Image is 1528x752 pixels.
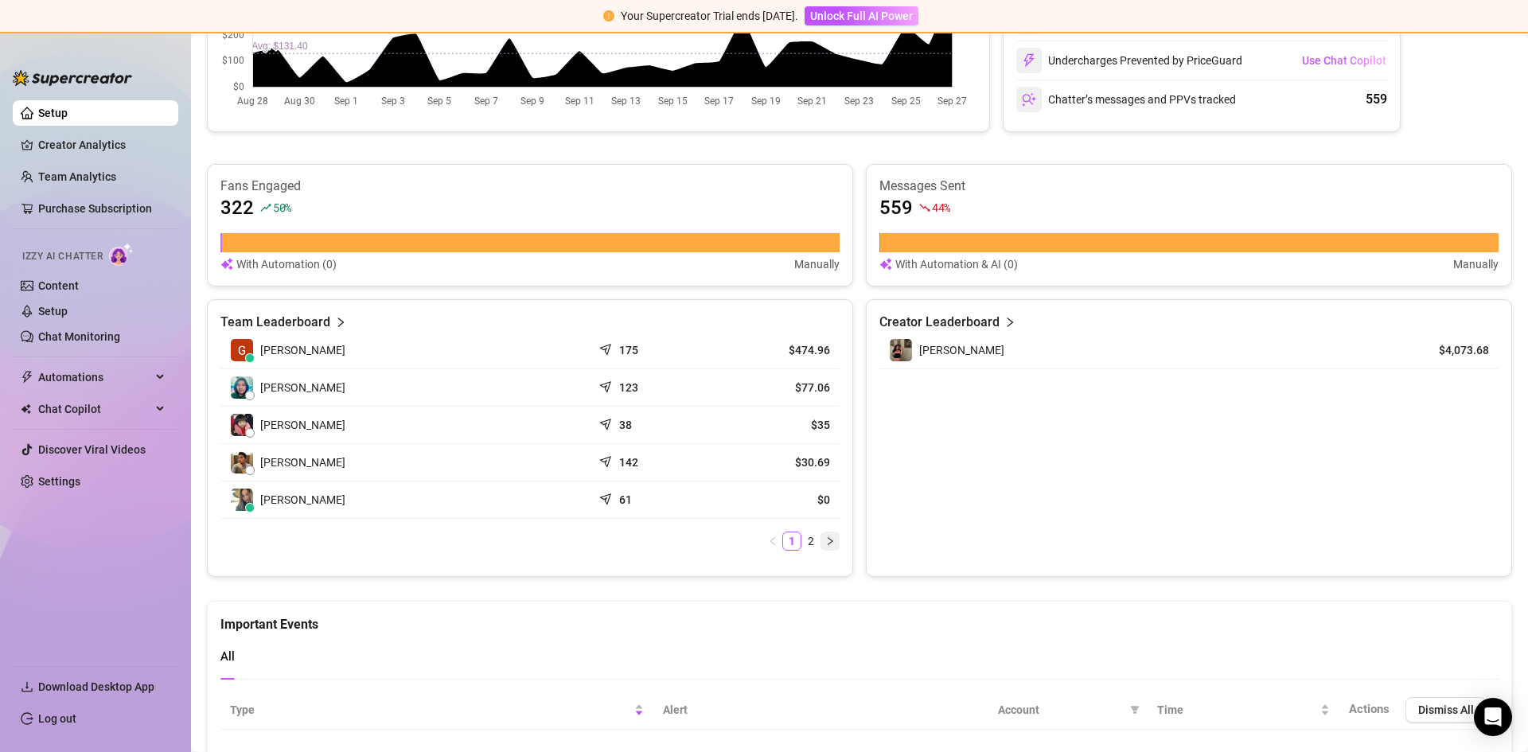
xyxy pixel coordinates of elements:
span: 50 % [273,200,291,215]
span: right [1004,313,1015,332]
img: svg%3e [1022,92,1036,107]
div: Important Events [220,602,1499,634]
article: $4,073.68 [1417,342,1489,358]
a: Chat Monitoring [38,330,120,343]
img: Luna [890,339,912,361]
article: Manually [1453,255,1499,273]
button: right [821,532,840,551]
span: [PERSON_NAME] [260,416,345,434]
span: fall [919,202,930,213]
div: 559 [1366,90,1387,109]
span: Download Desktop App [38,680,154,693]
span: right [335,313,346,332]
span: Unlock Full AI Power [810,10,913,22]
a: 2 [802,532,820,550]
img: Chat Copilot [21,403,31,415]
li: Next Page [821,532,840,551]
span: filter [1130,705,1140,715]
button: Unlock Full AI Power [805,6,918,25]
img: AI Chatter [109,243,134,266]
span: filter [1127,698,1143,722]
a: Setup [38,305,68,318]
div: Open Intercom Messenger [1474,698,1512,736]
img: misty nyx [231,414,253,436]
li: Previous Page [763,532,782,551]
img: svg%3e [1022,53,1036,68]
article: With Automation (0) [236,255,337,273]
a: Setup [38,107,68,119]
a: Log out [38,712,76,725]
img: Clarissa Hidalg… [231,489,253,511]
button: left [763,532,782,551]
img: svg%3e [220,255,233,273]
span: right [825,536,835,546]
a: Discover Viral Videos [38,443,146,456]
span: Chat Copilot [38,396,151,422]
span: send [599,489,615,505]
article: 322 [220,195,254,220]
span: Automations [38,364,151,390]
div: Undercharges Prevented by PriceGuard [1016,48,1242,73]
img: George Michael … [231,339,253,361]
article: Team Leaderboard [220,313,330,332]
a: Unlock Full AI Power [805,10,918,22]
span: Account [998,701,1124,719]
button: Use Chat Copilot [1301,48,1387,73]
article: 123 [619,380,638,395]
article: Messages Sent [879,177,1499,195]
span: Actions [1349,702,1390,716]
a: Team Analytics [38,170,116,183]
article: 61 [619,492,632,508]
img: svg%3e [879,255,892,273]
th: Type [220,691,653,730]
span: All [220,649,235,664]
span: [PERSON_NAME] [919,344,1004,357]
span: rise [260,202,271,213]
article: $77.06 [725,380,830,395]
span: Use Chat Copilot [1302,54,1386,67]
li: 1 [782,532,801,551]
article: $30.69 [725,454,830,470]
th: Time [1148,691,1339,730]
article: 38 [619,417,632,433]
div: Chatter’s messages and PPVs tracked [1016,87,1236,112]
img: Jandem Rivera [231,451,253,473]
span: left [768,536,778,546]
article: 559 [879,195,913,220]
article: Creator Leaderboard [879,313,1000,332]
th: Alert [653,691,988,730]
article: With Automation & AI (0) [895,255,1018,273]
span: Your Supercreator Trial ends [DATE]. [621,10,798,22]
span: send [599,415,615,431]
article: Fans Engaged [220,177,840,195]
span: [PERSON_NAME] [260,491,345,508]
span: [PERSON_NAME] [260,379,345,396]
span: Type [230,701,631,719]
span: send [599,340,615,356]
article: $0 [725,492,830,508]
span: Izzy AI Chatter [22,249,103,264]
article: $35 [725,417,830,433]
span: download [21,680,33,693]
span: [PERSON_NAME] [260,341,345,359]
span: [PERSON_NAME] [260,454,345,471]
span: thunderbolt [21,371,33,384]
span: exclamation-circle [603,10,614,21]
img: logo-BBDzfeDw.svg [13,70,132,86]
a: Creator Analytics [38,132,166,158]
article: $474.96 [725,342,830,358]
span: Dismiss All [1418,703,1474,716]
span: send [599,377,615,393]
li: 2 [801,532,821,551]
a: Purchase Subscription [38,196,166,221]
span: 44 % [932,200,950,215]
a: 1 [783,532,801,550]
article: 175 [619,342,638,358]
span: Time [1157,701,1317,719]
img: Heinz Hekmatyar [231,376,253,399]
button: Dismiss All [1405,697,1487,723]
article: Manually [794,255,840,273]
a: Settings [38,475,80,488]
span: send [599,452,615,468]
article: 142 [619,454,638,470]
